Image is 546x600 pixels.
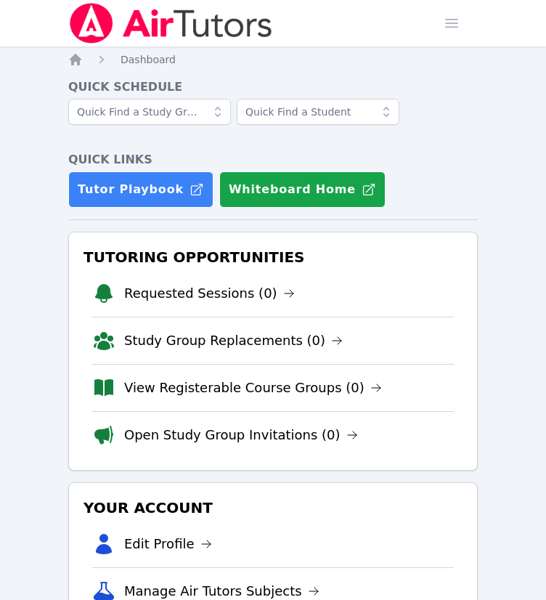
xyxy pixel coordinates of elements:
[81,495,465,521] h3: Your Account
[121,52,176,67] a: Dashboard
[68,52,478,67] nav: Breadcrumb
[68,171,213,208] a: Tutor Playbook
[81,244,465,270] h3: Tutoring Opportunities
[68,99,231,125] input: Quick Find a Study Group
[124,425,358,445] a: Open Study Group Invitations (0)
[237,99,399,125] input: Quick Find a Student
[124,283,295,304] a: Requested Sessions (0)
[124,378,382,398] a: View Registerable Course Groups (0)
[121,54,176,65] span: Dashboard
[124,534,212,554] a: Edit Profile
[124,331,343,351] a: Study Group Replacements (0)
[68,3,274,44] img: Air Tutors
[68,151,478,169] h4: Quick Links
[68,78,478,96] h4: Quick Schedule
[219,171,386,208] button: Whiteboard Home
